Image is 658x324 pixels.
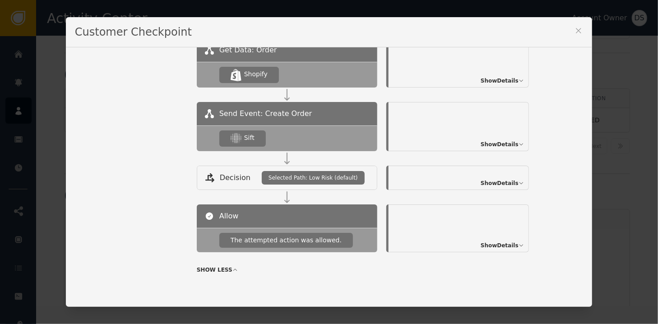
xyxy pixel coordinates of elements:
span: Get Data: Order [219,45,277,56]
div: Sift [244,133,255,143]
div: The attempted action was allowed. [219,233,353,248]
span: Show Details [481,241,519,250]
span: Show Details [481,77,519,85]
span: Send Event: Create Order [219,108,312,119]
span: Decision [220,172,250,183]
span: Show Details [481,140,519,148]
span: SHOW LESS [197,266,232,274]
span: Show Details [481,179,519,187]
div: Shopify [244,69,268,79]
div: Customer Checkpoint [66,17,592,47]
span: Allow [219,211,239,222]
span: Selected Path: Low Risk (default) [269,174,358,182]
